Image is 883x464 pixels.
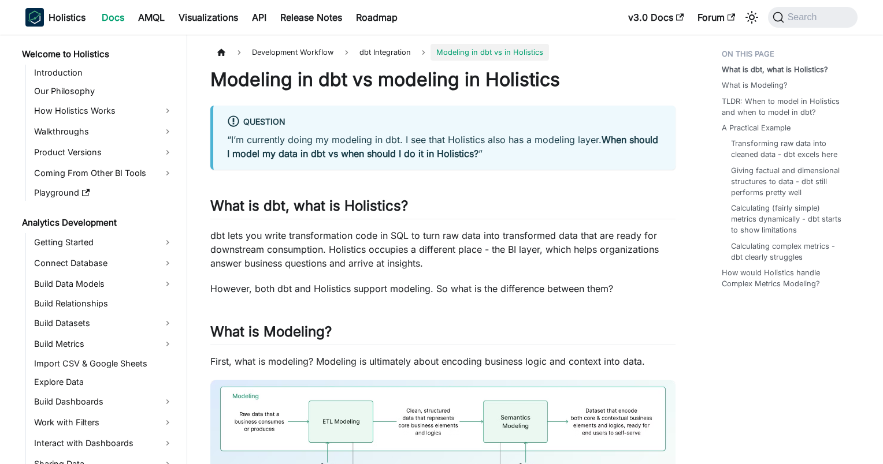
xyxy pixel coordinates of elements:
[349,8,405,27] a: Roadmap
[210,197,408,214] strong: What is dbt, what is Holistics?
[31,413,177,432] a: Work with Filters
[25,8,86,27] a: HolisticsHolisticsHolistics
[31,335,177,353] a: Build Metrics
[784,12,824,23] span: Search
[31,254,177,272] a: Connect Database
[691,8,742,27] a: Forum
[31,164,177,182] a: Coming From Other BI Tools
[18,215,177,231] a: Analytics Development
[722,64,828,75] a: What is dbt, what is Holistics?
[354,44,417,61] a: dbt Integration
[31,143,177,162] a: Product Versions
[31,102,177,120] a: How Holistics Works
[18,46,177,62] a: Welcome to Holistics
[31,185,177,201] a: Playground
[31,233,177,252] a: Getting Started
[227,133,662,160] p: “I’m currently doing my modeling in dbt. I see that Holistics also has a modeling layer. ”
[14,35,187,464] nav: Docs sidebar
[31,434,177,452] a: Interact with Dashboards
[621,8,691,27] a: v3.0 Docs
[722,80,788,91] a: What is Modeling?
[31,275,177,293] a: Build Data Models
[768,7,858,28] button: Search (Command+K)
[31,65,177,81] a: Introduction
[731,138,846,160] a: Transforming raw data into cleaned data - dbt excels here
[31,83,177,99] a: Our Philosophy
[31,122,177,141] a: Walkthroughs
[49,10,86,24] b: Holistics
[246,44,339,61] span: Development Workflow
[722,96,851,118] a: TLDR: When to model in Holistics and when to model in dbt?
[731,165,846,199] a: Giving factual and dimensional structures to data - dbt still performs pretty well
[210,229,676,270] p: dbt lets you write transformation code in SQL to turn raw data into transformed data that are rea...
[722,267,851,289] a: How would Holistics handle Complex Metrics Modeling?
[227,115,662,130] div: Question
[431,44,549,61] span: Modeling in dbt vs in Holistics
[731,241,846,263] a: Calculating complex metrics - dbt clearly struggles
[31,374,177,390] a: Explore Data
[210,282,676,295] p: However, both dbt and Holistics support modeling. So what is the difference between them?
[210,354,676,368] p: First, what is modeling? Modeling is ultimately about encoding business logic and context into data.
[172,8,245,27] a: Visualizations
[359,48,411,57] span: dbt Integration
[131,8,172,27] a: AMQL
[31,295,177,312] a: Build Relationships
[743,8,761,27] button: Switch between dark and light mode (currently system mode)
[31,392,177,411] a: Build Dashboards
[210,68,676,91] h1: Modeling in dbt vs modeling in Holistics
[245,8,273,27] a: API
[210,44,232,61] a: Home page
[210,44,676,61] nav: Breadcrumbs
[722,65,828,74] strong: What is dbt, what is Holistics?
[31,314,177,332] a: Build Datasets
[95,8,131,27] a: Docs
[227,134,658,159] strong: When should I model my data in dbt vs when should I do it in Holistics?
[722,122,791,133] a: A Practical Example
[273,8,349,27] a: Release Notes
[31,356,177,372] a: Import CSV & Google Sheets
[731,203,846,236] a: Calculating (fairly simple) metrics dynamically - dbt starts to show limitations
[25,8,44,27] img: Holistics
[210,323,676,345] h2: What is Modeling?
